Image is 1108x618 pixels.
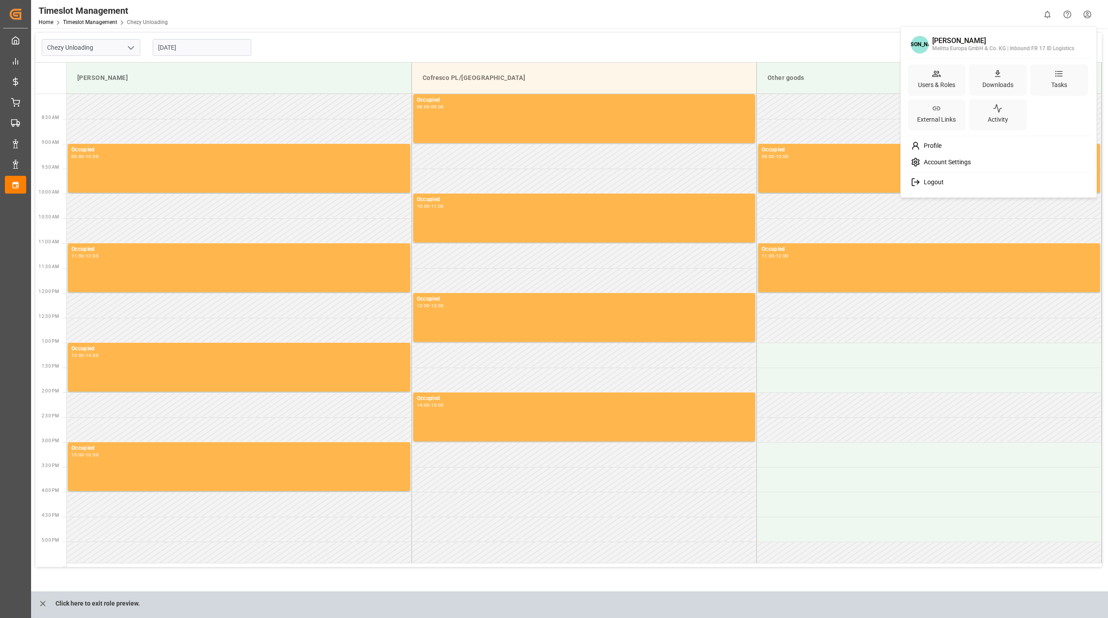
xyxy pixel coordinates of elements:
div: External Links [915,113,958,126]
span: Account Settings [920,158,971,166]
span: Logout [920,178,944,186]
span: Profile [920,142,942,150]
span: [PERSON_NAME] [911,36,929,53]
div: [PERSON_NAME] [932,37,1074,45]
div: Users & Roles [916,78,957,91]
div: Tasks [1049,78,1069,91]
div: Melitta Europa GmbH & Co. KG | Inbound FR 17 ID Logistics [932,44,1074,52]
div: Activity [986,113,1010,126]
div: Downloads [981,78,1015,91]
